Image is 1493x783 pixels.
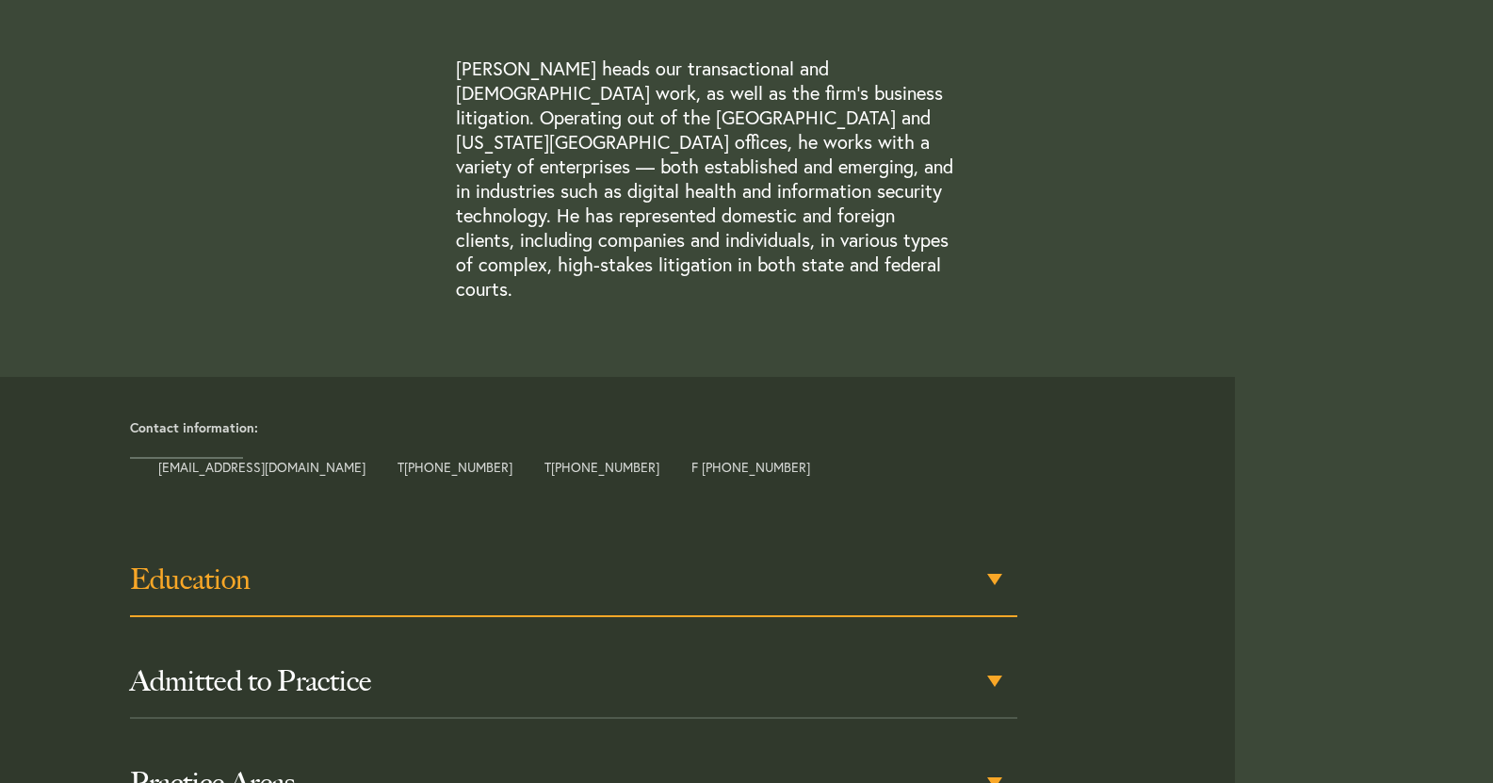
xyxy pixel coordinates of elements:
[130,664,1017,698] h3: Admitted to Practice
[404,458,512,476] a: [PHONE_NUMBER]
[551,458,659,476] a: [PHONE_NUMBER]
[130,563,1017,596] h3: Education
[691,461,810,474] span: F [PHONE_NUMBER]
[544,461,659,474] span: T
[398,461,512,474] span: T
[158,458,365,476] a: [EMAIL_ADDRESS][DOMAIN_NAME]
[130,418,258,436] strong: Contact information:
[456,57,958,302] p: [PERSON_NAME] heads our transactional and [DEMOGRAPHIC_DATA] work, as well as the firm’s business...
